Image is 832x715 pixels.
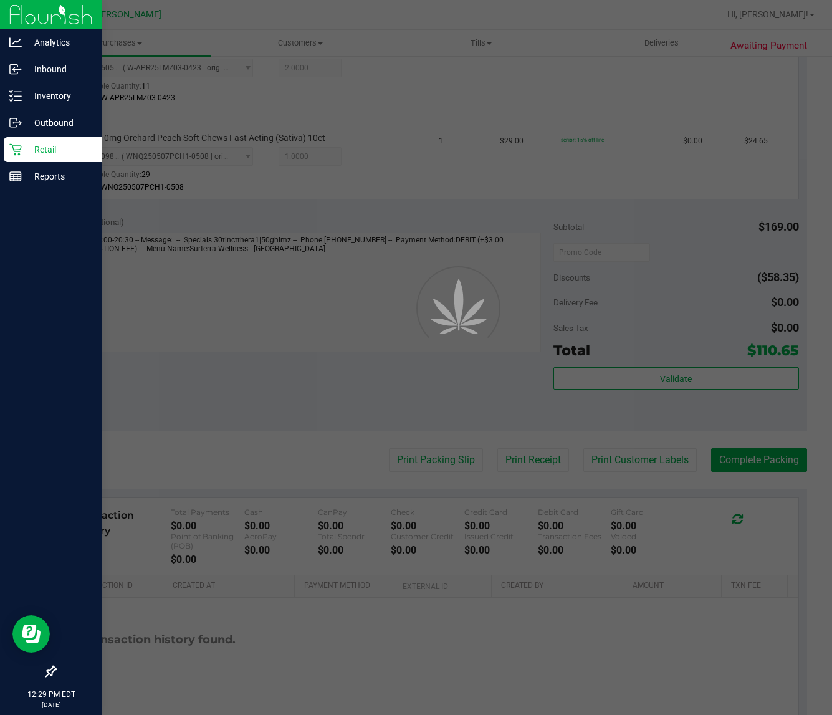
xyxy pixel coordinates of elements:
inline-svg: Analytics [9,36,22,49]
p: Retail [22,142,97,157]
p: Reports [22,169,97,184]
p: [DATE] [6,700,97,709]
inline-svg: Reports [9,170,22,183]
p: Outbound [22,115,97,130]
inline-svg: Outbound [9,117,22,129]
p: Inbound [22,62,97,77]
inline-svg: Retail [9,143,22,156]
p: Analytics [22,35,97,50]
inline-svg: Inbound [9,63,22,75]
p: Inventory [22,89,97,103]
p: 12:29 PM EDT [6,689,97,700]
inline-svg: Inventory [9,90,22,102]
iframe: Resource center [12,615,50,653]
